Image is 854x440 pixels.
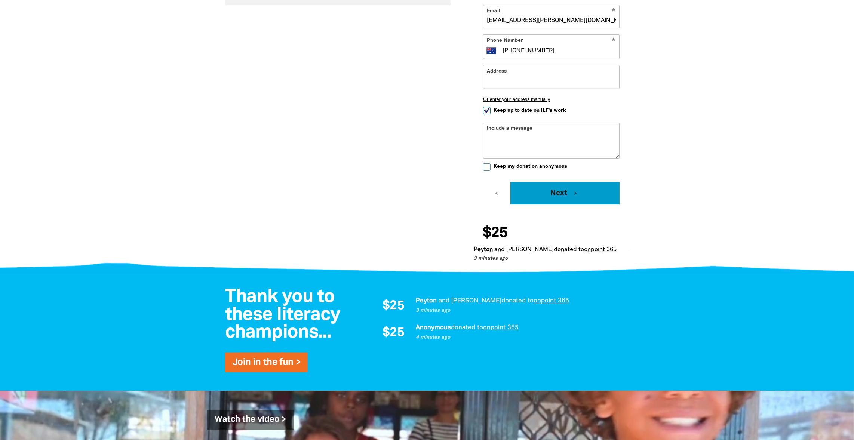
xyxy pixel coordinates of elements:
span: donated to [501,298,534,304]
span: donated to [451,325,483,330]
i: chevron_left [493,190,500,197]
input: Keep my donation anonymous [483,163,491,171]
a: onpoint 365 [483,325,519,330]
i: Required [612,38,615,45]
i: chevron_right [572,190,579,197]
div: Paginated content [375,296,621,343]
em: Peyton [474,247,493,252]
p: 4 minutes ago [416,334,621,341]
p: 3 minutes ago [416,307,621,314]
span: Thank you to these literacy champions... [225,289,340,341]
div: Donation stream [474,221,629,263]
em: Anonymous [416,325,451,330]
span: donated to [554,247,584,252]
input: Keep up to date on ILF's work [483,107,491,114]
span: Keep my donation anonymous [494,163,567,170]
em: and [PERSON_NAME] [494,247,554,252]
a: onpoint 365 [584,247,617,252]
em: and [PERSON_NAME] [439,298,501,304]
p: 3 minutes ago [474,255,623,263]
button: chevron_left [483,182,510,204]
span: Keep up to date on ILF's work [494,107,566,114]
a: Join in the fun > [233,358,300,367]
button: Next chevron_right [510,182,620,204]
span: $25 [483,226,507,241]
a: Watch the video > [207,410,294,430]
button: Or enter your address manually [483,96,620,102]
div: Donation stream [375,296,621,343]
em: Peyton [416,298,437,304]
span: $25 [383,327,404,339]
a: onpoint 365 [534,298,569,304]
span: $25 [383,300,404,313]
